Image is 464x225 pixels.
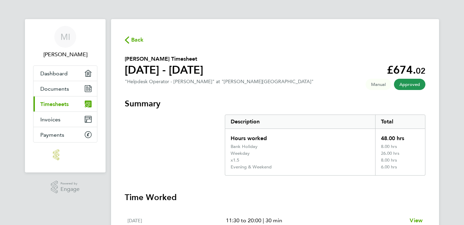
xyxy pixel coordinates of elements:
[231,164,272,170] div: Evening & Weekend
[51,181,80,194] a: Powered byEngage
[263,217,264,224] span: |
[387,63,425,76] app-decimal: £674.
[125,63,203,77] h1: [DATE] - [DATE]
[60,181,80,186] span: Powered by
[33,127,97,142] a: Payments
[231,151,250,156] div: Weekday
[60,32,70,41] span: MI
[125,192,425,203] h3: Time Worked
[394,79,425,90] span: This timesheet has been approved.
[375,144,425,151] div: 8.00 hrs
[231,157,239,163] div: x1.5
[410,216,423,225] a: View
[225,115,375,129] div: Description
[265,217,282,224] span: 30 min
[40,101,69,107] span: Timesheets
[125,79,314,85] div: "Helpdesk Operator - [PERSON_NAME]" at "[PERSON_NAME][GEOGRAPHIC_DATA]"
[40,86,69,92] span: Documents
[231,144,258,149] div: Bank Holiday
[40,70,68,77] span: Dashboard
[375,115,425,129] div: Total
[40,116,60,123] span: Invoices
[125,55,203,63] h2: [PERSON_NAME] Timesheet
[40,132,64,138] span: Payments
[33,66,97,81] a: Dashboard
[25,19,106,172] nav: Main navigation
[226,217,261,224] span: 11:30 to 20:00
[375,164,425,175] div: 6.00 hrs
[125,98,425,109] h3: Summary
[366,79,391,90] span: This timesheet was manually created.
[125,35,144,44] button: Back
[375,129,425,144] div: 48.00 hrs
[410,217,423,224] span: View
[225,115,425,176] div: Summary
[375,157,425,164] div: 8.00 hrs
[33,112,97,127] a: Invoices
[60,186,80,192] span: Engage
[53,149,78,160] img: manpower-logo-retina.png
[33,26,97,59] a: MI[PERSON_NAME]
[33,149,97,160] a: Go to home page
[33,81,97,96] a: Documents
[225,129,375,144] div: Hours worked
[33,96,97,111] a: Timesheets
[131,36,144,44] span: Back
[33,50,97,59] span: Michelle Ibanez-Martín
[416,66,425,76] span: 02
[375,151,425,157] div: 26.00 hrs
